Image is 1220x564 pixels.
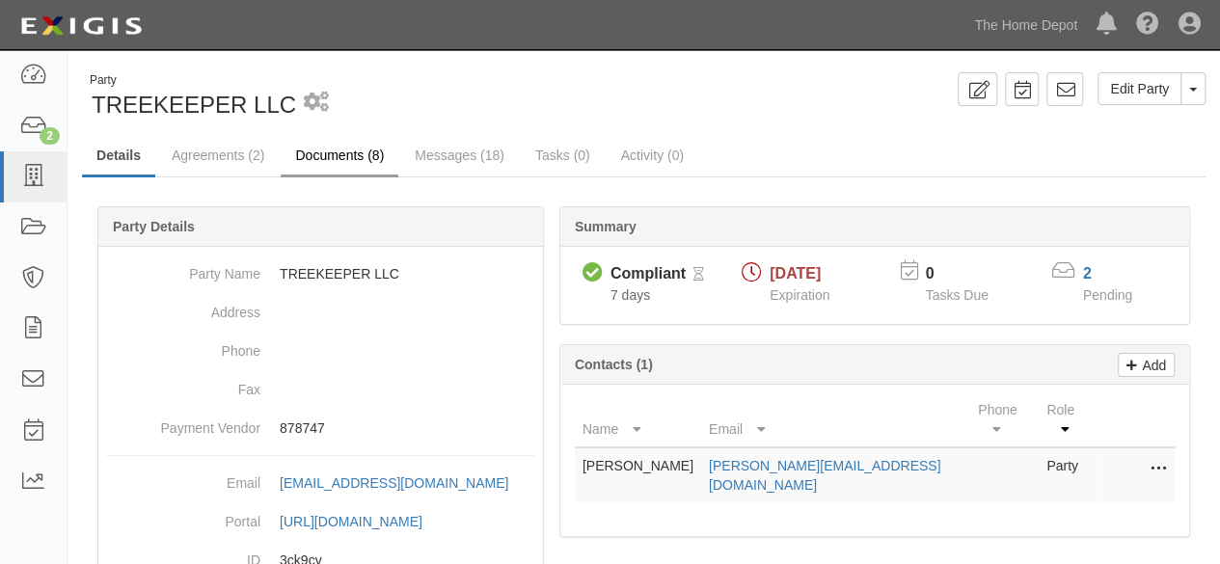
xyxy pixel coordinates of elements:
span: [DATE] [770,265,821,282]
dt: Fax [106,370,260,399]
a: Edit Party [1098,72,1181,105]
dt: Address [106,293,260,322]
th: Email [701,392,970,447]
a: Tasks (0) [521,136,605,175]
a: Documents (8) [281,136,398,177]
td: Party [1039,447,1098,502]
dt: Payment Vendor [106,409,260,438]
i: 1 scheduled workflow [304,93,329,113]
i: Help Center - Complianz [1136,13,1159,37]
a: The Home Depot [964,6,1087,44]
a: 2 [1083,265,1092,282]
div: [EMAIL_ADDRESS][DOMAIN_NAME] [280,473,508,493]
dt: Email [106,464,260,493]
a: [PERSON_NAME][EMAIL_ADDRESS][DOMAIN_NAME] [709,458,940,493]
dd: TREEKEEPER LLC [106,255,535,293]
a: [URL][DOMAIN_NAME] [280,514,444,529]
span: TREEKEEPER LLC [92,92,296,118]
a: Details [82,136,155,177]
p: Add [1137,354,1166,376]
i: Compliant [583,263,603,283]
span: Since 09/12/2025 [610,287,650,303]
span: Tasks Due [925,287,988,303]
a: Agreements (2) [157,136,279,175]
b: Party Details [113,219,195,234]
span: Pending [1083,287,1132,303]
a: Activity (0) [607,136,698,175]
a: Add [1118,353,1175,377]
a: Messages (18) [400,136,519,175]
th: Name [575,392,701,447]
dt: Phone [106,332,260,361]
div: 2 [40,127,60,145]
p: 0 [925,263,1012,285]
td: [PERSON_NAME] [575,447,701,502]
b: Contacts (1) [575,357,653,372]
i: Pending Review [693,268,704,282]
p: 878747 [280,418,535,438]
th: Role [1039,392,1098,447]
div: TREEKEEPER LLC [82,72,630,121]
div: Compliant [610,263,686,285]
b: Summary [575,219,637,234]
dt: Party Name [106,255,260,283]
div: Party [90,72,296,89]
dt: Portal [106,502,260,531]
img: logo-5460c22ac91f19d4615b14bd174203de0afe785f0fc80cf4dbbc73dc1793850b.png [14,9,148,43]
a: [EMAIL_ADDRESS][DOMAIN_NAME] [280,475,529,491]
th: Phone [970,392,1039,447]
span: Expiration [770,287,829,303]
